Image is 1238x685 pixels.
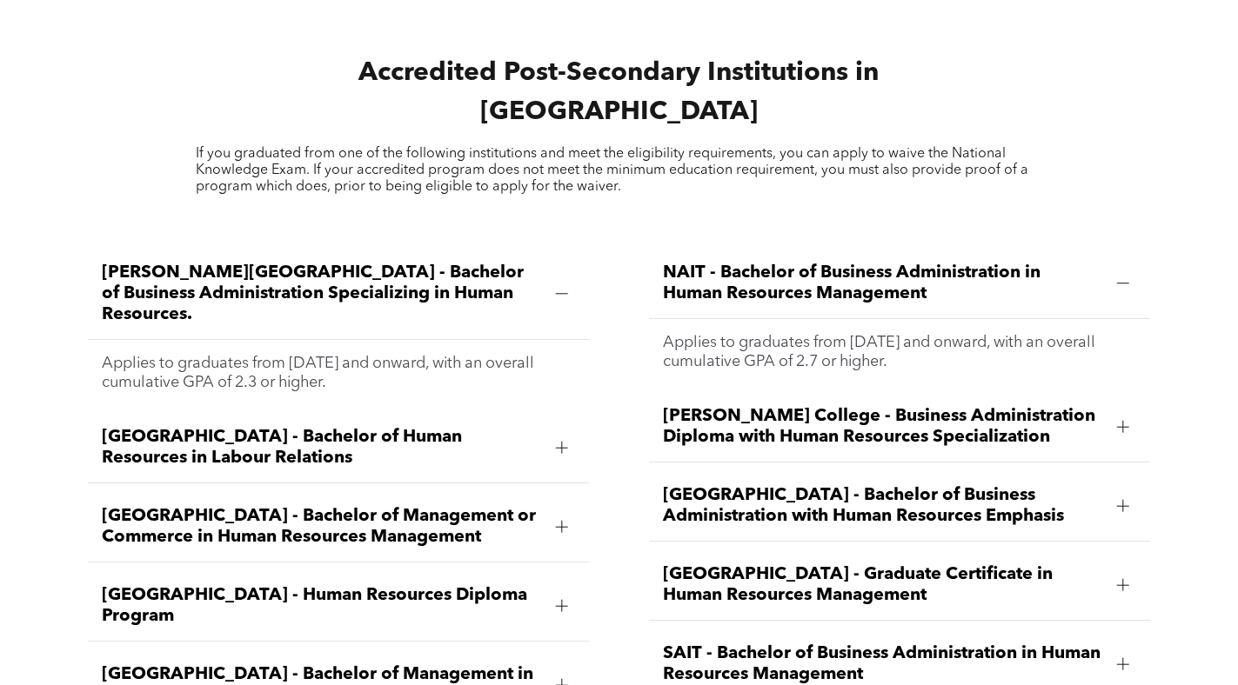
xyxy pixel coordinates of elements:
span: [PERSON_NAME] College - Business Administration Diploma with Human Resources Specialization [663,406,1102,448]
span: [PERSON_NAME][GEOGRAPHIC_DATA] - Bachelor of Business Administration Specializing in Human Resour... [102,263,541,325]
span: Accredited Post-Secondary Institutions in [GEOGRAPHIC_DATA] [358,60,879,125]
span: [GEOGRAPHIC_DATA] - Graduate Certificate in Human Resources Management [663,564,1102,606]
p: Applies to graduates from [DATE] and onward, with an overall cumulative GPA of 2.3 or higher. [102,354,574,392]
span: SAIT - Bachelor of Business Administration in Human Resources Management [663,643,1102,685]
span: [GEOGRAPHIC_DATA] - Bachelor of Human Resources in Labour Relations [102,427,541,469]
span: NAIT - Bachelor of Business Administration in Human Resources Management [663,263,1102,304]
span: [GEOGRAPHIC_DATA] - Bachelor of Business Administration with Human Resources Emphasis [663,485,1102,527]
span: [GEOGRAPHIC_DATA] - Human Resources Diploma Program [102,585,541,627]
p: Applies to graduates from [DATE] and onward, with an overall cumulative GPA of 2.7 or higher. [663,333,1135,371]
span: [GEOGRAPHIC_DATA] - Bachelor of Management or Commerce in Human Resources Management [102,506,541,548]
span: If you graduated from one of the following institutions and meet the eligibility requirements, yo... [196,147,1028,194]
